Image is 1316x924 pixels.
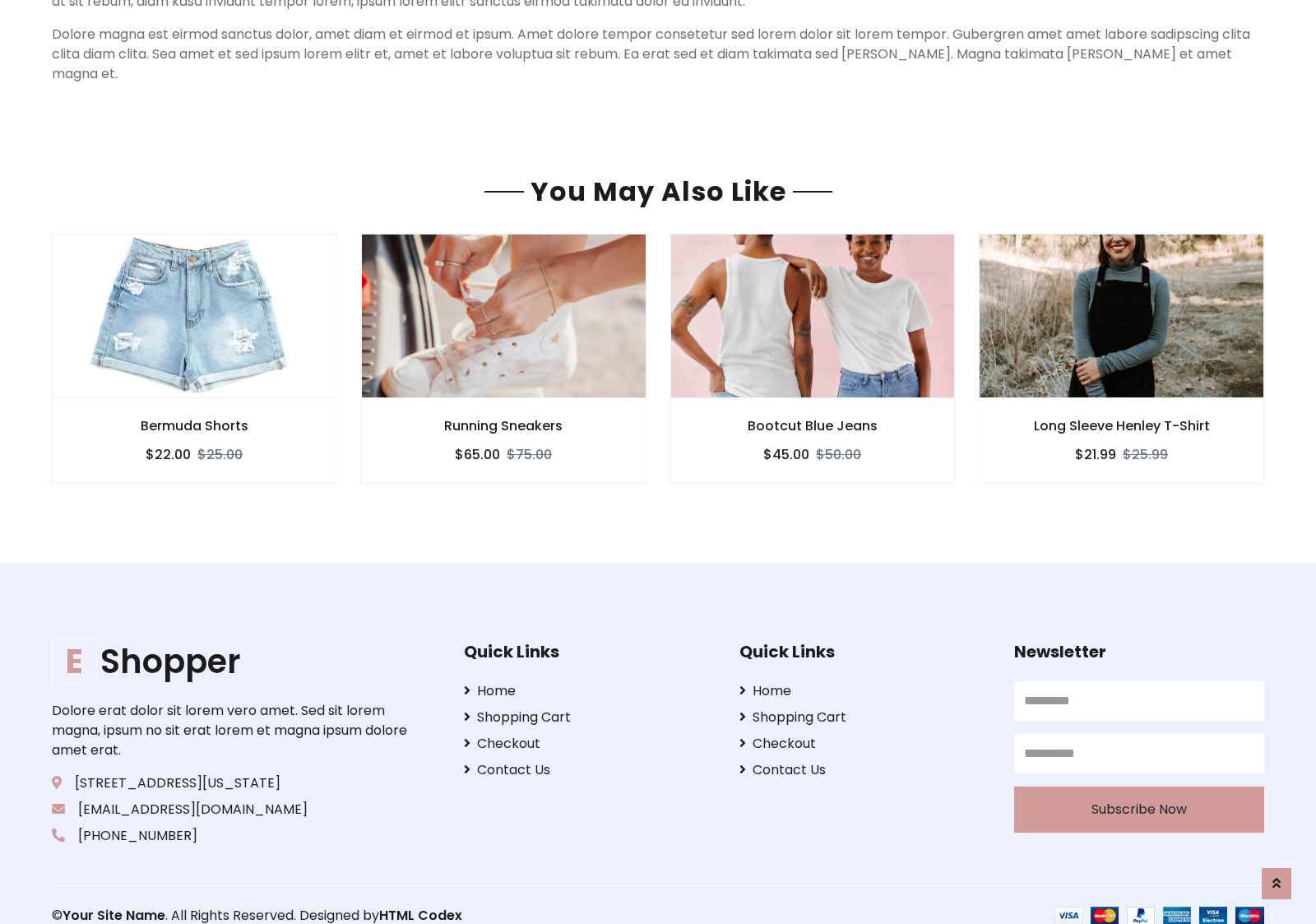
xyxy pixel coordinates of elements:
span: E [52,638,97,685]
p: [STREET_ADDRESS][US_STATE] [52,773,412,793]
del: $75.00 [507,445,552,464]
a: Bootcut Blue Jeans $45.00$50.00 [670,234,956,483]
a: Shopping Cart [464,708,714,727]
a: Long Sleeve Henley T-Shirt $21.99$25.99 [979,234,1264,483]
a: Contact Us [464,760,714,780]
h6: Long Sleeve Henley T-Shirt [980,418,1263,434]
a: EShopper [52,642,412,681]
h5: Quick Links [739,642,989,662]
h5: Newsletter [1014,642,1264,662]
a: Home [464,681,714,701]
button: Subscribe Now [1014,787,1264,833]
del: $50.00 [816,445,861,464]
h6: Bootcut Blue Jeans [671,418,955,434]
h6: $45.00 [763,447,809,462]
a: Home [739,681,989,701]
span: You May Also Like [524,173,793,210]
a: Running Sneakers $65.00$75.00 [361,234,646,483]
h6: $21.99 [1075,447,1116,462]
p: Dolore erat dolor sit lorem vero amet. Sed sit lorem magna, ipsum no sit erat lorem et magna ipsu... [52,701,412,760]
a: Contact Us [739,760,989,780]
p: [EMAIL_ADDRESS][DOMAIN_NAME] [52,800,412,820]
del: $25.99 [1123,445,1168,464]
h6: Bermuda Shorts [53,418,336,434]
del: $25.00 [197,445,243,464]
h6: $22.00 [146,447,191,462]
p: Dolore magna est eirmod sanctus dolor, amet diam et eirmod et ipsum. Amet dolore tempor consetetu... [52,25,1264,84]
h1: Shopper [52,642,412,681]
h6: $65.00 [455,447,500,462]
a: Shopping Cart [739,708,989,727]
p: [PHONE_NUMBER] [52,826,412,846]
h6: Running Sneakers [362,418,646,434]
a: Bermuda Shorts $22.00$25.00 [52,234,337,483]
a: Checkout [464,734,714,754]
a: Checkout [739,734,989,754]
h5: Quick Links [464,642,714,662]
